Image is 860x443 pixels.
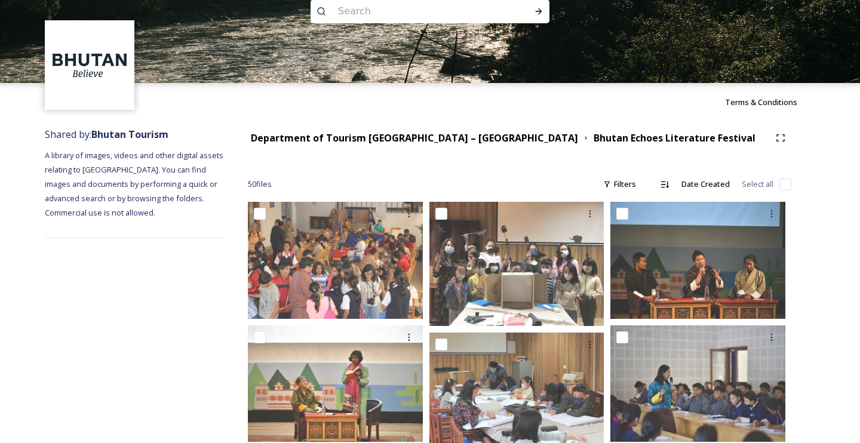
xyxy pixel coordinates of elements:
img: Bhutan Echoes1.JPG [248,325,423,441]
div: Date Created [675,173,736,196]
strong: Bhutan Echoes Literature Festival [594,131,755,144]
strong: Bhutan Tourism [91,128,168,141]
span: Select all [742,179,773,190]
img: Bhutan Echoes3.JPG [610,325,785,441]
img: Bhutan Echoes4.JPG [610,202,785,318]
img: BT_Logo_BB_Lockup_CMYK_High%2520Res.jpg [47,22,133,109]
span: 50 file s [248,179,272,190]
img: Bhutan Echoes6.jpeg [429,202,604,326]
a: Terms & Conditions [725,95,815,109]
span: A library of images, videos and other digital assets relating to [GEOGRAPHIC_DATA]. You can find ... [45,150,225,218]
strong: Department of Tourism [GEOGRAPHIC_DATA] – [GEOGRAPHIC_DATA] [251,131,578,144]
span: Terms & Conditions [725,97,797,107]
div: Filters [597,173,642,196]
img: Bhutan Echoes15.JPG [248,202,423,318]
span: Shared by: [45,128,168,141]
